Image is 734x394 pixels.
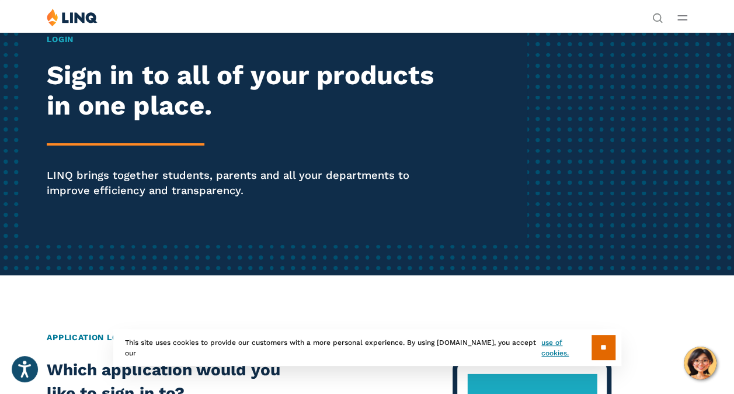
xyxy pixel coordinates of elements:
h2: Application Login [47,331,687,344]
div: This site uses cookies to provide our customers with a more personal experience. By using [DOMAIN... [113,329,621,366]
h1: Login [47,33,450,46]
button: Open Search Bar [652,12,663,22]
a: use of cookies. [541,337,591,358]
button: Open Main Menu [677,11,687,24]
p: LINQ brings together students, parents and all your departments to improve efficiency and transpa... [47,168,450,199]
h2: Sign in to all of your products in one place. [47,60,450,121]
img: LINQ | K‑12 Software [47,8,98,26]
button: Hello, have a question? Let’s chat. [684,347,716,379]
nav: Utility Navigation [652,8,663,22]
